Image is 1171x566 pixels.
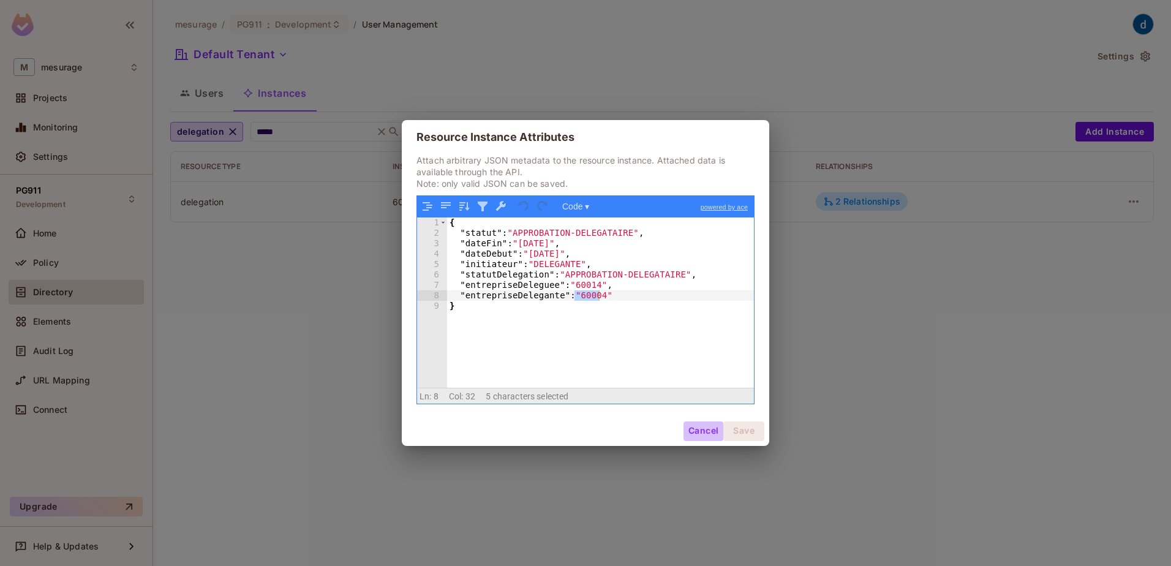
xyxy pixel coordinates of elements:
[516,198,532,214] button: Undo last action (Ctrl+Z)
[465,391,475,401] span: 32
[416,154,755,189] p: Attach arbitrary JSON metadata to the resource instance. Attached data is available through the A...
[723,421,764,441] button: Save
[493,391,569,401] span: characters selected
[449,391,464,401] span: Col:
[417,259,447,270] div: 5
[558,198,593,214] button: Code ▾
[417,238,447,249] div: 3
[417,280,447,290] div: 7
[434,391,439,401] span: 8
[683,421,723,441] button: Cancel
[417,270,447,280] div: 6
[402,120,769,154] h2: Resource Instance Attributes
[535,198,551,214] button: Redo (Ctrl+Shift+Z)
[420,198,435,214] button: Format JSON data, with proper indentation and line feeds (Ctrl+I)
[475,198,491,214] button: Filter, sort, or transform contents
[417,290,447,301] div: 8
[493,198,509,214] button: Repair JSON: fix quotes and escape characters, remove comments and JSONP notation, turn JavaScrip...
[417,249,447,259] div: 4
[417,301,447,311] div: 9
[486,391,491,401] span: 5
[456,198,472,214] button: Sort contents
[417,217,447,228] div: 1
[438,198,454,214] button: Compact JSON data, remove all whitespaces (Ctrl+Shift+I)
[420,391,431,401] span: Ln:
[695,196,754,218] a: powered by ace
[417,228,447,238] div: 2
